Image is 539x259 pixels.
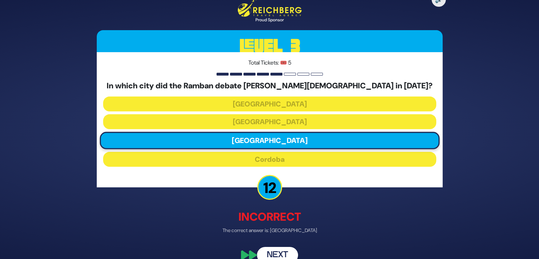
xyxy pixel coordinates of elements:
[103,114,436,129] button: [GEOGRAPHIC_DATA]
[97,227,443,234] p: The correct answer is: [GEOGRAPHIC_DATA]
[97,31,443,62] h3: Level 3
[257,175,282,200] p: 12
[103,97,436,111] button: [GEOGRAPHIC_DATA]
[100,132,439,149] button: [GEOGRAPHIC_DATA]
[103,82,436,91] h5: In which city did the Ramban debate [PERSON_NAME][DEMOGRAPHIC_DATA] in [DATE]?
[97,208,443,225] p: Incorrect
[103,152,436,167] button: Cordoba
[103,59,436,67] p: Total Tickets: 🎟️ 5
[238,17,302,23] div: Proud Sponsor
